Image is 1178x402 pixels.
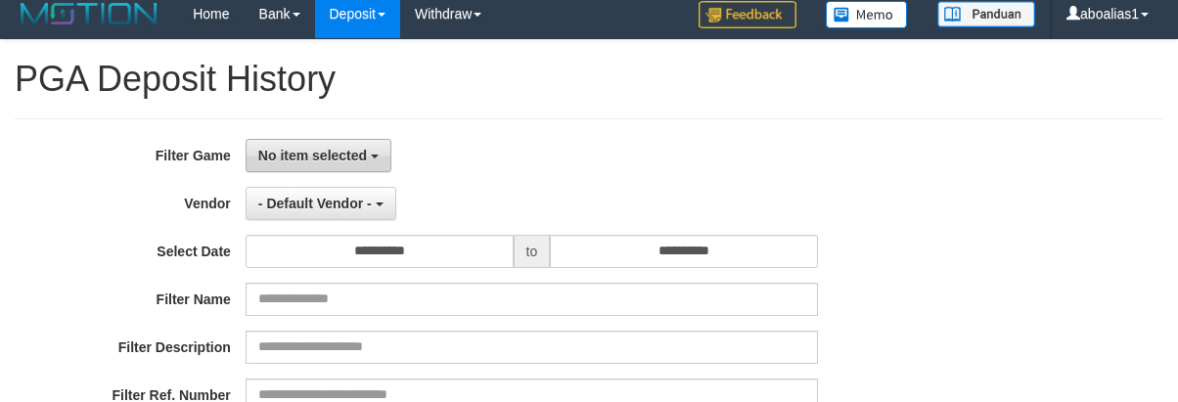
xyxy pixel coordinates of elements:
button: No item selected [246,139,391,172]
span: No item selected [258,148,367,163]
img: panduan.png [937,1,1035,27]
span: to [514,235,551,268]
img: Feedback.jpg [699,1,796,28]
h1: PGA Deposit History [15,60,1163,99]
span: - Default Vendor - [258,196,372,211]
img: Button%20Memo.svg [826,1,908,28]
button: - Default Vendor - [246,187,396,220]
